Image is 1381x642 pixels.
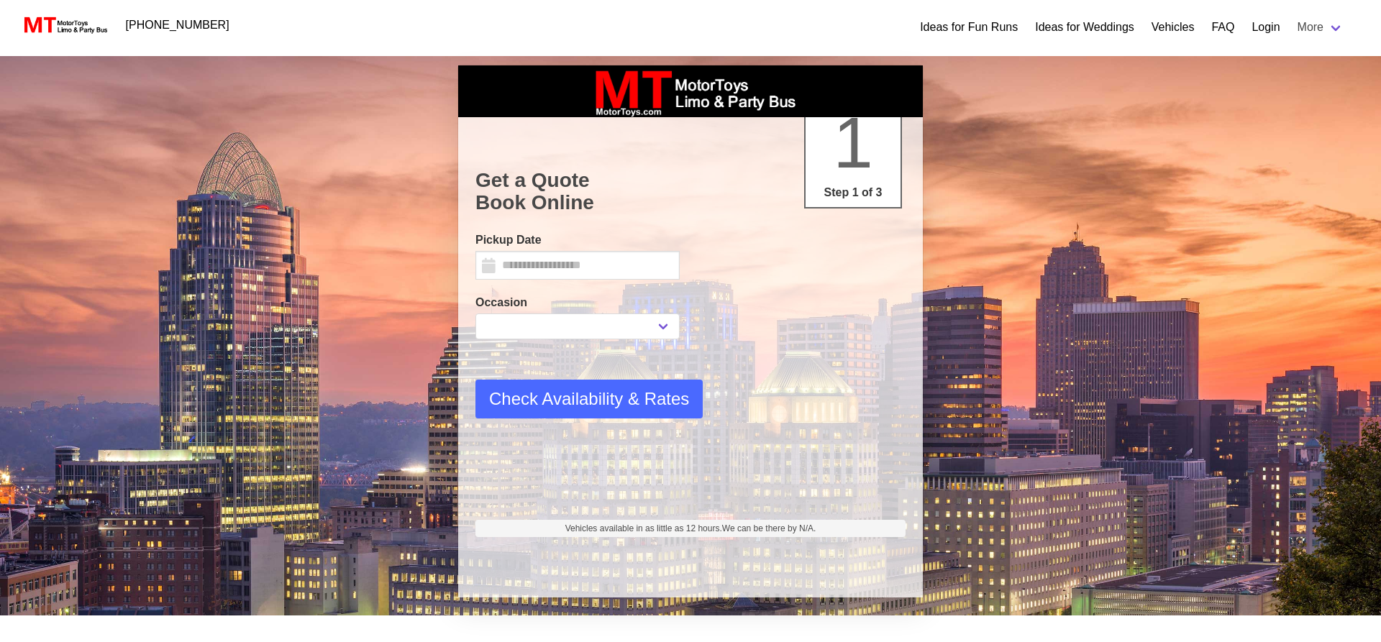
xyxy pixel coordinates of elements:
span: 1 [833,102,873,183]
a: Ideas for Weddings [1035,19,1134,36]
img: MotorToys Logo [20,15,109,35]
span: Vehicles available in as little as 12 hours. [565,522,816,535]
h1: Get a Quote Book Online [475,169,906,214]
img: box_logo_brand.jpeg [583,65,798,117]
a: Ideas for Fun Runs [920,19,1018,36]
a: Vehicles [1152,19,1195,36]
span: We can be there by N/A. [722,523,816,533]
label: Occasion [475,294,680,311]
a: Login [1252,19,1280,36]
span: Check Availability & Rates [489,386,689,412]
button: Check Availability & Rates [475,380,703,418]
p: Step 1 of 3 [811,184,895,201]
a: FAQ [1211,19,1234,36]
a: [PHONE_NUMBER] [117,11,238,40]
a: More [1289,13,1352,42]
label: Pickup Date [475,231,680,249]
